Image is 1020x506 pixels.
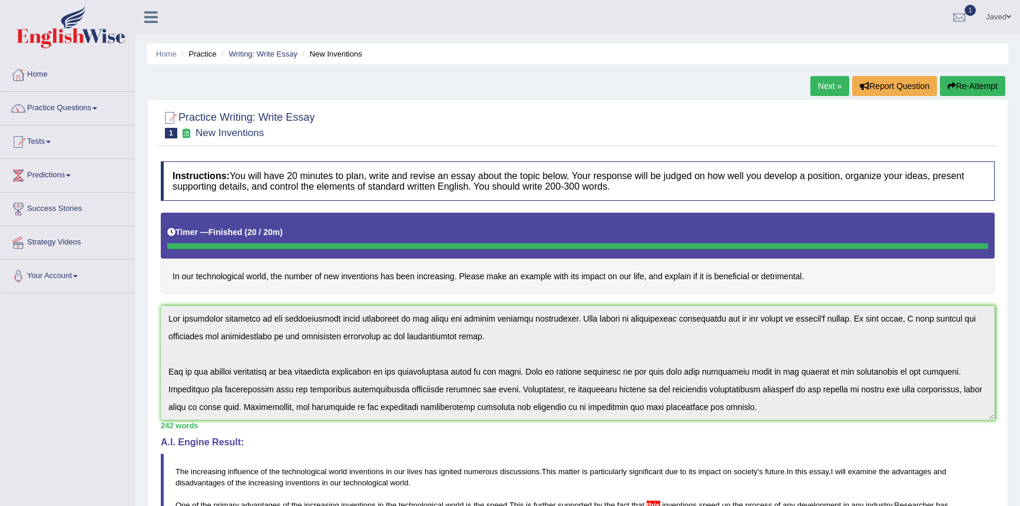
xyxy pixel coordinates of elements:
[698,467,721,476] span: impact
[208,227,243,237] b: Finished
[227,478,233,487] span: of
[394,467,405,476] span: our
[330,478,341,487] span: our
[1,226,135,256] a: Strategy Videos
[464,467,498,476] span: numerous
[282,467,327,476] span: technological
[407,467,422,476] span: lives
[688,467,696,476] span: its
[349,467,384,476] span: inventions
[425,467,437,476] span: has
[247,227,280,237] b: 20 / 20m
[300,48,362,59] li: New Inventions
[167,228,283,237] h5: Timer —
[965,5,976,16] span: 1
[180,128,193,139] small: Exam occurring question
[1,125,135,155] a: Tests
[734,467,757,476] span: society
[386,467,392,476] span: in
[795,467,807,476] span: this
[343,478,388,487] span: technological
[175,478,225,487] span: disadvantages
[161,109,314,138] h2: Practice Writing: Write Essay
[629,467,663,476] span: significant
[286,478,320,487] span: inventions
[1,58,135,88] a: Home
[940,76,1005,96] button: Re-Attempt
[879,467,889,476] span: the
[322,478,328,487] span: in
[892,467,931,476] span: advantages
[680,467,687,476] span: to
[852,76,937,96] button: Report Question
[191,467,226,476] span: increasing
[329,467,347,476] span: world
[723,467,731,476] span: on
[542,467,557,476] span: This
[848,467,877,476] span: examine
[244,227,247,237] b: (
[590,467,627,476] span: particularly
[269,467,280,476] span: the
[161,437,995,448] h4: A.I. Engine Result:
[161,161,995,201] h4: You will have 20 minutes to plan, write and revise an essay about the topic below. Your response ...
[500,467,539,476] span: discussions
[228,49,297,58] a: Writing: Write Essay
[1,193,135,222] a: Success Stories
[809,467,829,476] span: essay
[765,467,784,476] span: future
[156,49,177,58] a: Home
[759,467,763,476] span: s
[835,467,846,476] span: will
[558,467,580,476] span: matter
[1,92,135,121] a: Practice Questions
[439,467,462,476] span: ignited
[165,128,177,138] span: 1
[161,420,995,431] div: 242 words
[178,48,216,59] li: Practice
[249,478,283,487] span: increasing
[787,467,793,476] span: In
[280,227,283,237] b: )
[831,467,833,476] span: I
[196,127,264,138] small: New Inventions
[665,467,678,476] span: due
[582,467,587,476] span: is
[810,76,849,96] a: Next »
[236,478,246,487] span: the
[261,467,267,476] span: of
[228,467,259,476] span: influence
[1,260,135,289] a: Your Account
[173,171,230,181] b: Instructions:
[390,478,408,487] span: world
[933,467,946,476] span: and
[175,467,188,476] span: The
[1,159,135,188] a: Predictions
